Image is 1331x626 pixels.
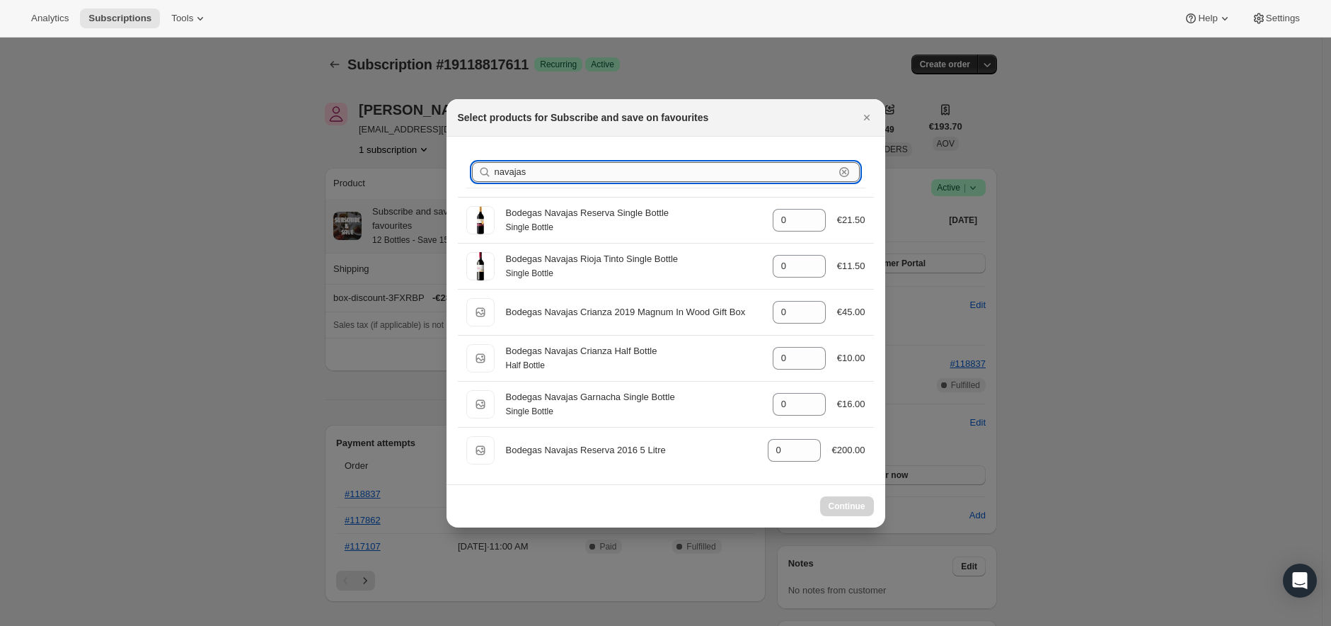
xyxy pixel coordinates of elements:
span: Tools [171,13,193,24]
div: Bodegas Navajas Crianza 2019 Magnum In Wood Gift Box [506,305,761,319]
input: Search products [495,162,834,182]
span: Analytics [31,13,69,24]
button: Analytics [23,8,77,28]
div: Bodegas Navajas Rioja Tinto Single Bottle [506,252,761,266]
img: Single Bottle [466,206,495,234]
div: €10.00 [837,351,865,365]
span: Settings [1266,13,1300,24]
small: Single Bottle [506,222,553,232]
button: Tools [163,8,216,28]
small: Half Bottle [506,360,545,370]
div: Bodegas Navajas Crianza Half Bottle [506,344,761,358]
button: Help [1175,8,1240,28]
div: Bodegas Navajas Reserva Single Bottle [506,206,761,220]
button: Close [857,108,877,127]
span: Subscriptions [88,13,151,24]
div: Bodegas Navajas Garnacha Single Bottle [506,390,761,404]
div: €21.50 [837,213,865,227]
div: Open Intercom Messenger [1283,564,1317,598]
div: €16.00 [837,397,865,411]
div: Bodegas Navajas Reserva 2016 5 Litre [506,443,756,457]
small: Single Bottle [506,406,553,416]
button: Clear [837,165,851,179]
h2: Select products for Subscribe and save on favourites [458,110,709,125]
img: Single Bottle [466,252,495,280]
button: Settings [1243,8,1308,28]
div: €200.00 [832,443,865,457]
small: Single Bottle [506,268,553,278]
span: Help [1198,13,1217,24]
button: Subscriptions [80,8,160,28]
div: €11.50 [837,259,865,273]
div: €45.00 [837,305,865,319]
